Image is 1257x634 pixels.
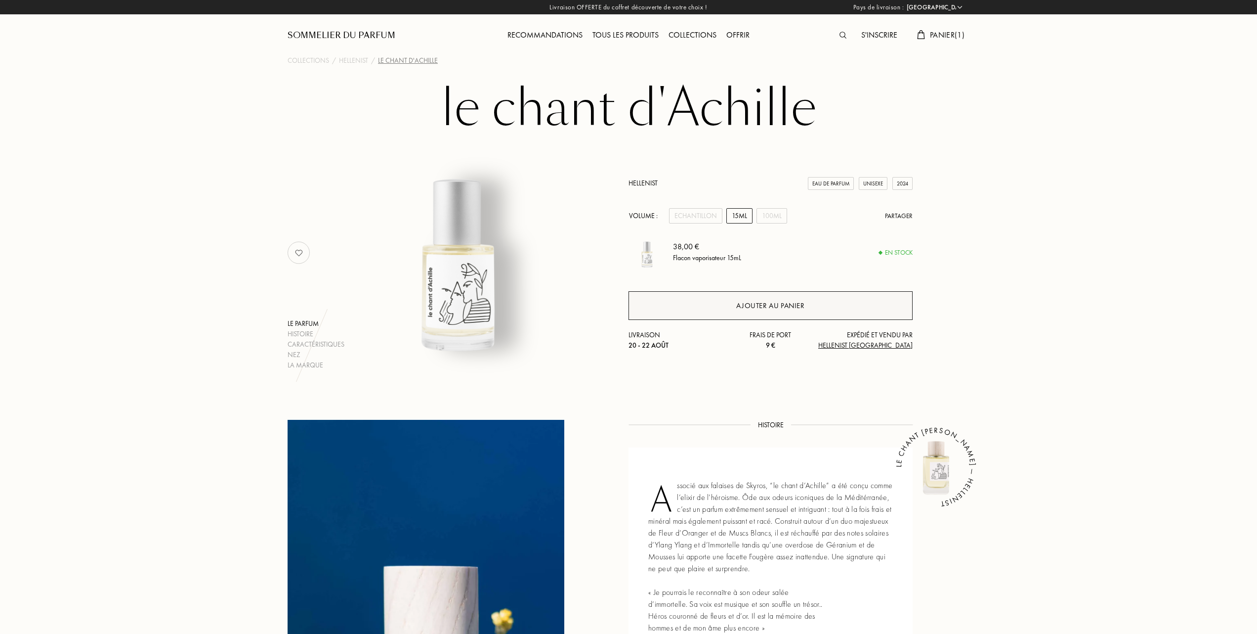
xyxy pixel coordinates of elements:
div: 38,00 € [673,241,741,253]
img: le chant d'Achille Hellenist [336,126,581,370]
a: Collections [664,30,721,40]
div: Nez [288,350,344,360]
div: Le parfum [288,318,344,329]
a: Tous les produits [587,30,664,40]
div: Ajouter au panier [736,300,804,312]
h1: le chant d'Achille [381,81,876,136]
span: Hellenist [GEOGRAPHIC_DATA] [818,341,913,350]
a: Hellenist [339,55,368,66]
a: Recommandations [503,30,587,40]
span: Pays de livraison : [853,2,904,12]
a: Hellenist [628,179,658,187]
img: le chant d'Achille Hellenist [628,233,666,271]
div: Frais de port [723,330,818,351]
a: Collections [288,55,329,66]
div: Tous les produits [587,29,664,42]
div: Recommandations [503,29,587,42]
div: Eau de Parfum [808,177,854,190]
div: 15mL [726,208,753,224]
a: S'inscrire [856,30,902,40]
a: Sommelier du Parfum [288,30,395,42]
div: En stock [879,248,913,258]
div: Expédié et vendu par [818,330,913,351]
img: le chant d'Achille [906,438,965,497]
div: Flacon vaporisateur 15mL [673,253,741,263]
div: S'inscrire [856,29,902,42]
div: le chant d'Achille [378,55,438,66]
span: 20 - 22 août [628,341,669,350]
img: cart.svg [917,30,925,39]
a: Offrir [721,30,754,40]
div: / [371,55,375,66]
div: Caractéristiques [288,339,344,350]
span: 9 € [766,341,775,350]
span: Panier ( 1 ) [930,30,964,40]
div: Offrir [721,29,754,42]
div: La marque [288,360,344,370]
div: 2024 [892,177,913,190]
div: Livraison [628,330,723,351]
div: Histoire [288,329,344,339]
img: no_like_p.png [289,243,309,263]
img: arrow_w.png [956,3,964,11]
img: search_icn.svg [839,32,846,39]
div: Echantillon [669,208,722,224]
div: Volume : [628,208,663,224]
div: Collections [664,29,721,42]
div: / [332,55,336,66]
div: 100mL [756,208,787,224]
div: Partager [885,211,913,221]
div: Unisexe [859,177,887,190]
